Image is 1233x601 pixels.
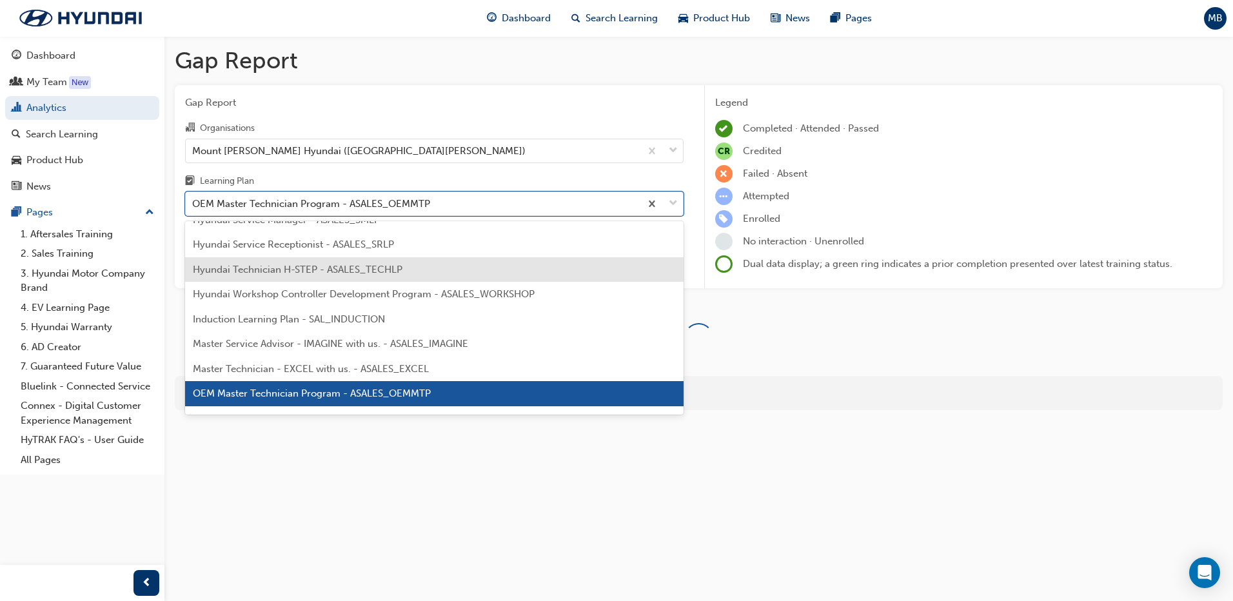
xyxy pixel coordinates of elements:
a: 6. AD Creator [15,337,159,357]
span: Failed · Absent [743,168,807,179]
span: search-icon [12,129,21,141]
a: search-iconSearch Learning [561,5,668,32]
a: pages-iconPages [820,5,882,32]
span: No interaction · Unenrolled [743,235,864,247]
div: Product Hub [26,153,83,168]
div: Organisations [200,122,255,135]
span: prev-icon [142,575,152,591]
div: News [26,179,51,194]
button: MB [1204,7,1227,30]
a: 5. Hyundai Warranty [15,317,159,337]
span: OEM Master Technician Program - ASALES_OEMMTP [193,388,431,399]
span: chart-icon [12,103,21,114]
a: 2. Sales Training [15,244,159,264]
img: Trak [6,5,155,32]
div: Mount [PERSON_NAME] Hyundai ([GEOGRAPHIC_DATA][PERSON_NAME]) [192,143,526,158]
span: down-icon [669,195,678,212]
span: Hyundai Workshop Controller Development Program - ASALES_WORKSHOP [193,288,535,300]
span: Pre-Delivery Attendant / Staff - ASALES_TECHPD [193,413,411,424]
a: car-iconProduct Hub [668,5,760,32]
span: Search Learning [586,11,658,26]
a: Dashboard [5,44,159,68]
span: up-icon [145,204,154,221]
span: Pages [845,11,872,26]
h1: Gap Report [175,46,1223,75]
span: Dashboard [502,11,551,26]
span: Hyundai Technician H-STEP - ASALES_TECHLP [193,264,402,275]
span: car-icon [12,155,21,166]
span: learningplan-icon [185,176,195,188]
div: Learning Plan [200,175,254,188]
span: Master Service Advisor - IMAGINE with us. - ASALES_IMAGINE [193,338,468,350]
span: Hyundai Service Receptionist - ASALES_SRLP [193,239,394,250]
span: learningRecordVerb_ENROLL-icon [715,210,733,228]
a: Product Hub [5,148,159,172]
a: Bluelink - Connected Service [15,377,159,397]
div: Search Learning [26,127,98,142]
span: News [785,11,810,26]
span: car-icon [678,10,688,26]
div: Legend [715,95,1213,110]
span: people-icon [12,77,21,88]
span: guage-icon [487,10,497,26]
a: HyTRAK FAQ's - User Guide [15,430,159,450]
span: learningRecordVerb_NONE-icon [715,233,733,250]
button: Pages [5,201,159,224]
span: Hyundai Service Manager - ASALES_SMLP [193,214,380,226]
a: Connex - Digital Customer Experience Management [15,396,159,430]
span: Attempted [743,190,789,202]
div: Tooltip anchor [69,76,91,89]
span: learningRecordVerb_COMPLETE-icon [715,120,733,137]
span: Credited [743,145,782,157]
div: For more in-depth analysis and data download, go to [184,386,1213,400]
span: pages-icon [831,10,840,26]
button: DashboardMy TeamAnalyticsSearch LearningProduct HubNews [5,41,159,201]
span: Master Technician - EXCEL with us. - ASALES_EXCEL [193,363,429,375]
span: Product Hub [693,11,750,26]
a: 4. EV Learning Page [15,298,159,318]
span: Enrolled [743,213,780,224]
a: My Team [5,70,159,94]
span: down-icon [669,143,678,159]
span: Dual data display; a green ring indicates a prior completion presented over latest training status. [743,258,1172,270]
span: MB [1208,11,1223,26]
span: Completed · Attended · Passed [743,123,879,134]
span: Gap Report [185,95,684,110]
span: Induction Learning Plan - SAL_INDUCTION [193,313,385,325]
div: OEM Master Technician Program - ASALES_OEMMTP [192,197,430,212]
a: news-iconNews [760,5,820,32]
a: 7. Guaranteed Future Value [15,357,159,377]
div: Dashboard [26,48,75,63]
span: organisation-icon [185,123,195,134]
a: News [5,175,159,199]
a: Search Learning [5,123,159,146]
a: 3. Hyundai Motor Company Brand [15,264,159,298]
span: learningRecordVerb_ATTEMPT-icon [715,188,733,205]
div: My Team [26,75,67,90]
span: news-icon [12,181,21,193]
span: null-icon [715,143,733,160]
span: news-icon [771,10,780,26]
a: Analytics [5,96,159,120]
a: 1. Aftersales Training [15,224,159,244]
span: learningRecordVerb_FAIL-icon [715,165,733,182]
a: All Pages [15,450,159,470]
span: guage-icon [12,50,21,62]
span: pages-icon [12,207,21,219]
a: guage-iconDashboard [477,5,561,32]
span: search-icon [571,10,580,26]
div: Open Intercom Messenger [1189,557,1220,588]
div: Pages [26,205,53,220]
